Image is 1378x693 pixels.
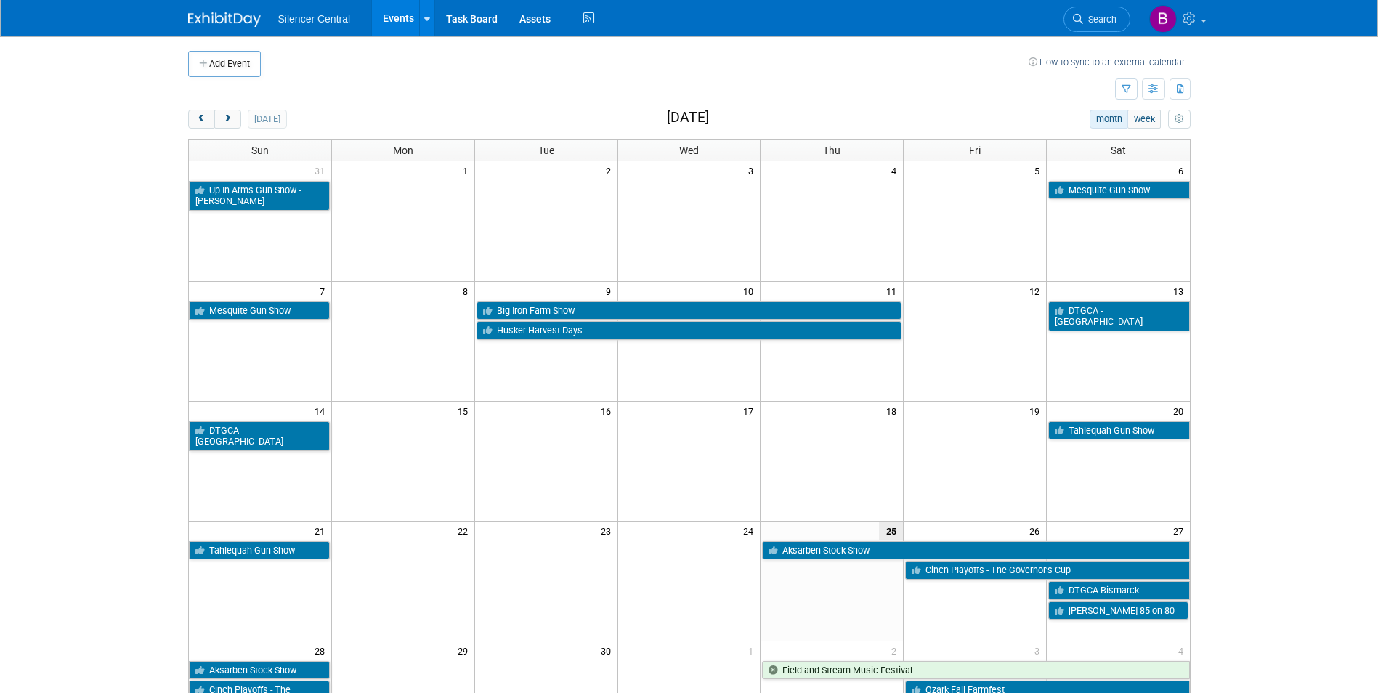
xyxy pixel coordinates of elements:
button: prev [188,110,215,129]
span: 14 [313,402,331,420]
a: DTGCA - [GEOGRAPHIC_DATA] [1048,301,1189,331]
span: 15 [456,402,474,420]
span: Sun [251,145,269,156]
img: ExhibitDay [188,12,261,27]
span: 10 [742,282,760,300]
img: Billee Page [1149,5,1177,33]
span: 13 [1172,282,1190,300]
span: 12 [1028,282,1046,300]
span: Search [1083,14,1116,25]
a: Aksarben Stock Show [189,661,330,680]
button: week [1127,110,1161,129]
span: Silencer Central [278,13,351,25]
a: DTGCA - [GEOGRAPHIC_DATA] [189,421,330,451]
a: Tahlequah Gun Show [189,541,330,560]
span: 17 [742,402,760,420]
span: 5 [1033,161,1046,179]
a: Up In Arms Gun Show - [PERSON_NAME] [189,181,330,211]
span: Thu [823,145,840,156]
h2: [DATE] [667,110,709,126]
a: Big Iron Farm Show [477,301,902,320]
span: 3 [1033,641,1046,660]
a: How to sync to an external calendar... [1029,57,1191,68]
span: 31 [313,161,331,179]
span: 21 [313,522,331,540]
a: Search [1063,7,1130,32]
button: [DATE] [248,110,286,129]
span: 3 [747,161,760,179]
span: 29 [456,641,474,660]
span: 1 [747,641,760,660]
span: Tue [538,145,554,156]
a: Aksarben Stock Show [762,541,1189,560]
span: 25 [879,522,903,540]
a: [PERSON_NAME] 85 on 80 [1048,601,1188,620]
span: 22 [456,522,474,540]
span: Mon [393,145,413,156]
span: 11 [885,282,903,300]
a: Husker Harvest Days [477,321,902,340]
span: 9 [604,282,617,300]
button: month [1090,110,1128,129]
a: DTGCA Bismarck [1048,581,1189,600]
a: Mesquite Gun Show [1048,181,1189,200]
span: 20 [1172,402,1190,420]
a: Field and Stream Music Festival [762,661,1189,680]
span: 7 [318,282,331,300]
span: Wed [679,145,699,156]
span: Sat [1111,145,1126,156]
span: 27 [1172,522,1190,540]
span: 28 [313,641,331,660]
span: 26 [1028,522,1046,540]
span: 2 [890,641,903,660]
span: 19 [1028,402,1046,420]
a: Cinch Playoffs - The Governor’s Cup [905,561,1189,580]
i: Personalize Calendar [1175,115,1184,124]
button: next [214,110,241,129]
span: 24 [742,522,760,540]
button: Add Event [188,51,261,77]
span: 4 [1177,641,1190,660]
span: 1 [461,161,474,179]
span: 18 [885,402,903,420]
a: Tahlequah Gun Show [1048,421,1189,440]
span: 16 [599,402,617,420]
span: 30 [599,641,617,660]
span: 23 [599,522,617,540]
span: 2 [604,161,617,179]
a: Mesquite Gun Show [189,301,330,320]
span: 4 [890,161,903,179]
span: Fri [969,145,981,156]
span: 8 [461,282,474,300]
span: 6 [1177,161,1190,179]
button: myCustomButton [1168,110,1190,129]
